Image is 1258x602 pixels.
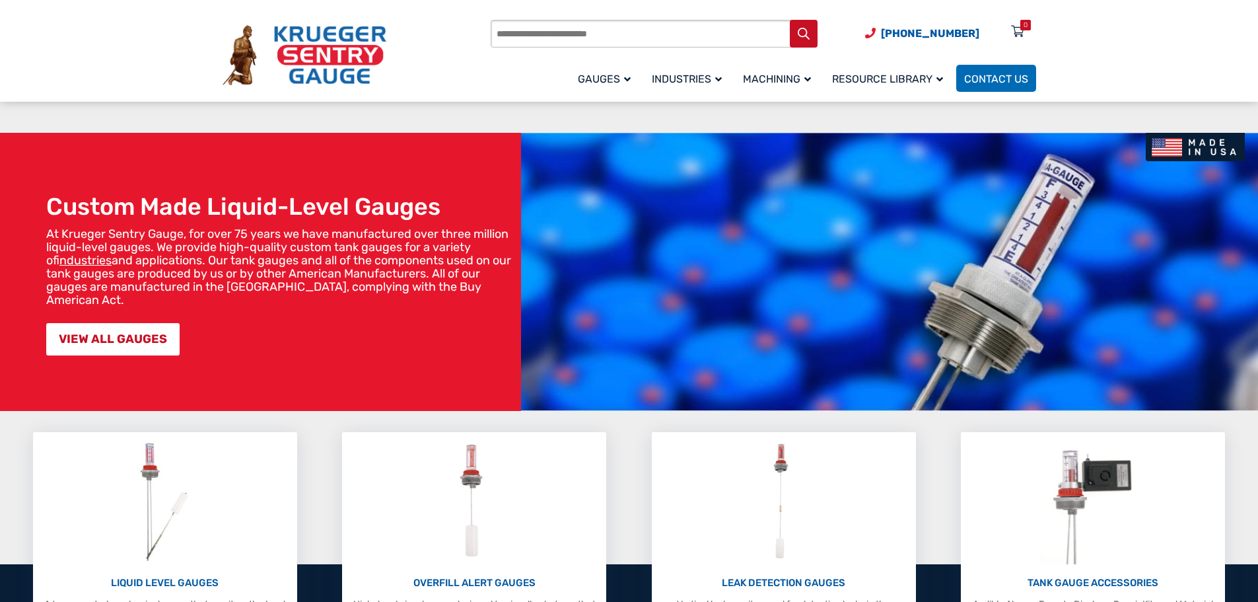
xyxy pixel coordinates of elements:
span: Contact Us [964,73,1028,85]
p: LEAK DETECTION GAUGES [658,576,909,591]
span: [PHONE_NUMBER] [881,27,979,40]
span: Machining [743,73,811,85]
a: Industries [644,63,735,94]
a: industries [59,253,112,268]
a: VIEW ALL GAUGES [46,323,180,356]
a: Phone Number (920) 434-8860 [865,25,979,42]
a: Resource Library [824,63,956,94]
img: Overfill Alert Gauges [445,439,504,564]
a: Contact Us [956,65,1036,92]
span: Gauges [578,73,631,85]
p: OVERFILL ALERT GAUGES [349,576,600,591]
img: Krueger Sentry Gauge [223,25,386,86]
p: LIQUID LEVEL GAUGES [40,576,291,591]
img: Leak Detection Gauges [757,439,810,564]
h1: Custom Made Liquid-Level Gauges [46,192,514,221]
span: Industries [652,73,722,85]
img: Made In USA [1146,133,1245,161]
img: bg_hero_bannerksentry [521,133,1258,411]
div: 0 [1024,20,1028,30]
p: At Krueger Sentry Gauge, for over 75 years we have manufactured over three million liquid-level g... [46,227,514,307]
a: Machining [735,63,824,94]
a: Gauges [570,63,644,94]
span: Resource Library [832,73,943,85]
img: Tank Gauge Accessories [1040,439,1146,564]
p: TANK GAUGE ACCESSORIES [967,576,1218,591]
img: Liquid Level Gauges [129,439,199,564]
